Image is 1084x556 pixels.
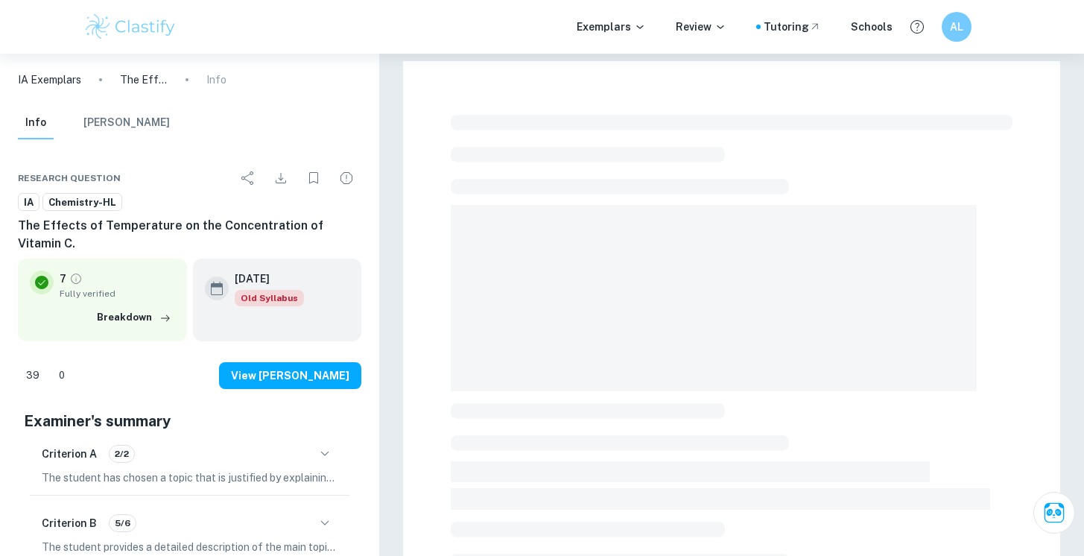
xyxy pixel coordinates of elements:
[110,447,134,461] span: 2/2
[676,19,726,35] p: Review
[18,193,39,212] a: IA
[83,12,178,42] img: Clastify logo
[219,362,361,389] button: View [PERSON_NAME]
[42,470,337,486] p: The student has chosen a topic that is justified by explaining the importance of vitamin C in hum...
[110,516,136,530] span: 5/6
[42,515,97,531] h6: Criterion B
[18,72,81,88] a: IA Exemplars
[83,107,170,139] button: [PERSON_NAME]
[43,195,121,210] span: Chemistry-HL
[120,72,168,88] p: The Effects of Temperature on the Concentration of Vitamin C.
[42,193,122,212] a: Chemistry-HL
[851,19,893,35] a: Schools
[235,271,292,287] h6: [DATE]
[266,163,296,193] div: Download
[69,272,83,285] a: Grade fully verified
[18,171,121,185] span: Research question
[948,19,965,35] h6: AL
[1033,492,1075,534] button: Ask Clai
[24,410,355,432] h5: Examiner's summary
[18,107,54,139] button: Info
[60,287,175,300] span: Fully verified
[942,12,972,42] button: AL
[904,14,930,40] button: Help and Feedback
[332,163,361,193] div: Report issue
[18,364,48,388] div: Like
[19,195,39,210] span: IA
[18,368,48,383] span: 39
[42,539,337,555] p: The student provides a detailed description of the main topic and relevant background information...
[577,19,646,35] p: Exemplars
[51,368,73,383] span: 0
[60,271,66,287] p: 7
[206,72,226,88] p: Info
[93,306,175,329] button: Breakdown
[235,290,304,306] span: Old Syllabus
[51,364,73,388] div: Dislike
[235,290,304,306] div: Starting from the May 2025 session, the Chemistry IA requirements have changed. It's OK to refer ...
[299,163,329,193] div: Bookmark
[42,446,97,462] h6: Criterion A
[764,19,821,35] a: Tutoring
[233,163,263,193] div: Share
[18,217,361,253] h6: The Effects of Temperature on the Concentration of Vitamin C.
